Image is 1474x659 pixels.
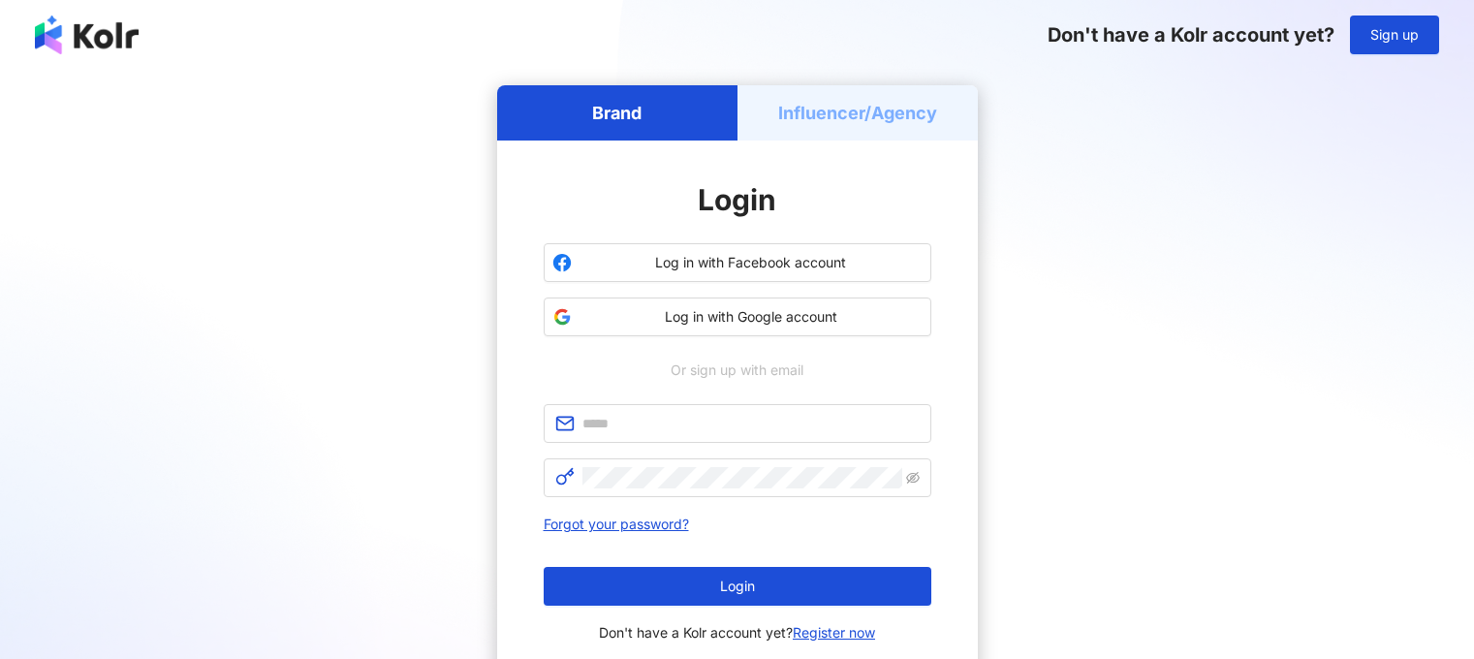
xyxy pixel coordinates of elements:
[698,182,776,217] span: Login
[544,243,931,282] button: Log in with Facebook account
[35,16,139,54] img: logo
[720,579,755,594] span: Login
[657,360,817,381] span: Or sign up with email
[906,471,920,485] span: eye-invisible
[544,516,689,532] a: Forgot your password?
[793,624,875,641] a: Register now
[778,101,937,125] h5: Influencer/Agency
[1370,27,1419,43] span: Sign up
[544,298,931,336] button: Log in with Google account
[580,253,923,272] span: Log in with Facebook account
[1350,16,1439,54] button: Sign up
[599,621,875,644] span: Don't have a Kolr account yet?
[544,567,931,606] button: Login
[1048,23,1334,47] span: Don't have a Kolr account yet?
[580,307,923,327] span: Log in with Google account
[592,101,642,125] h5: Brand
